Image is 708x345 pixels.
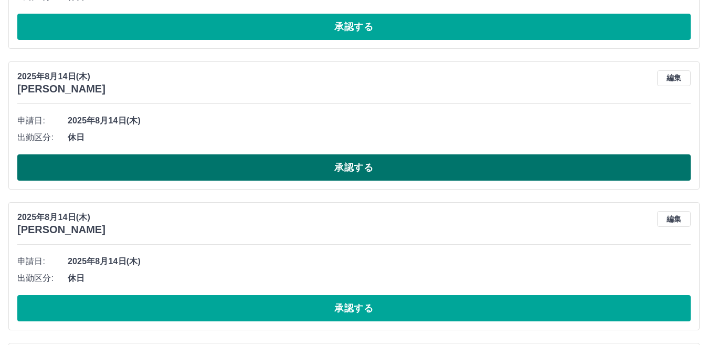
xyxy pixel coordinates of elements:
[17,83,105,95] h3: [PERSON_NAME]
[17,14,691,40] button: 承認する
[17,211,105,224] p: 2025年8月14日(木)
[17,114,68,127] span: 申請日:
[68,272,691,285] span: 休日
[68,114,691,127] span: 2025年8月14日(木)
[17,70,105,83] p: 2025年8月14日(木)
[17,131,68,144] span: 出勤区分:
[657,70,691,86] button: 編集
[17,224,105,236] h3: [PERSON_NAME]
[17,295,691,321] button: 承認する
[657,211,691,227] button: 編集
[68,131,691,144] span: 休日
[17,255,68,268] span: 申請日:
[68,255,691,268] span: 2025年8月14日(木)
[17,272,68,285] span: 出勤区分:
[17,154,691,181] button: 承認する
